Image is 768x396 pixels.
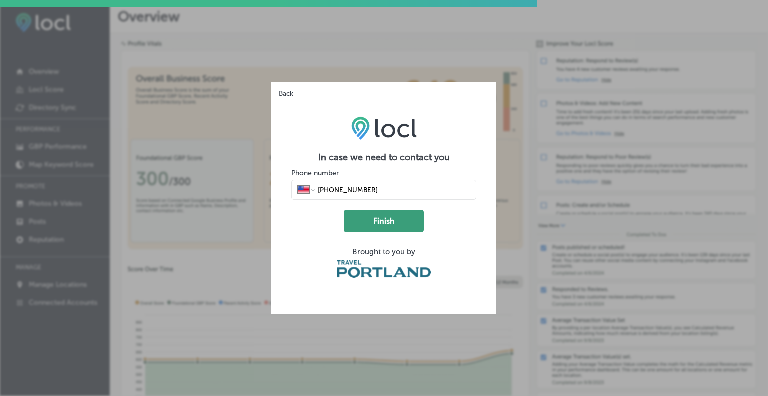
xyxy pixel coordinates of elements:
label: Phone number [291,169,339,177]
input: Phone number [317,185,470,194]
h2: In case we need to contact you [291,152,476,163]
div: Brought to you by [291,247,476,256]
button: Finish [344,210,424,232]
img: Travel Portland [337,260,431,278]
img: LOCL logo [351,116,417,139]
button: Back [271,82,296,98]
